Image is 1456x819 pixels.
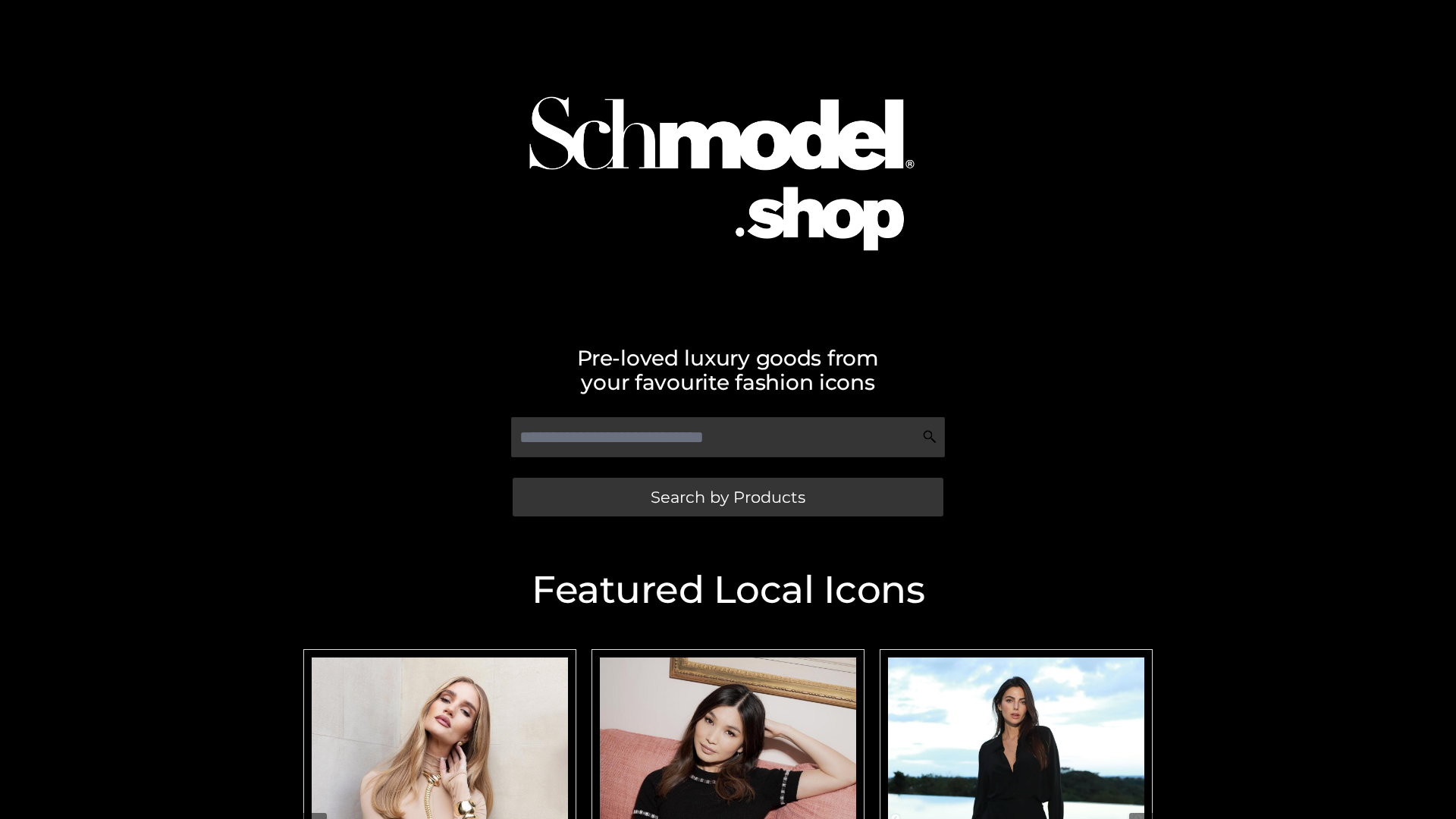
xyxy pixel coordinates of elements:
h2: Pre-loved luxury goods from your favourite fashion icons [296,346,1160,394]
span: Search by Products [651,489,805,505]
a: Search by Products [513,478,943,516]
h2: Featured Local Icons​ [296,571,1160,609]
img: Search Icon [922,429,937,444]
